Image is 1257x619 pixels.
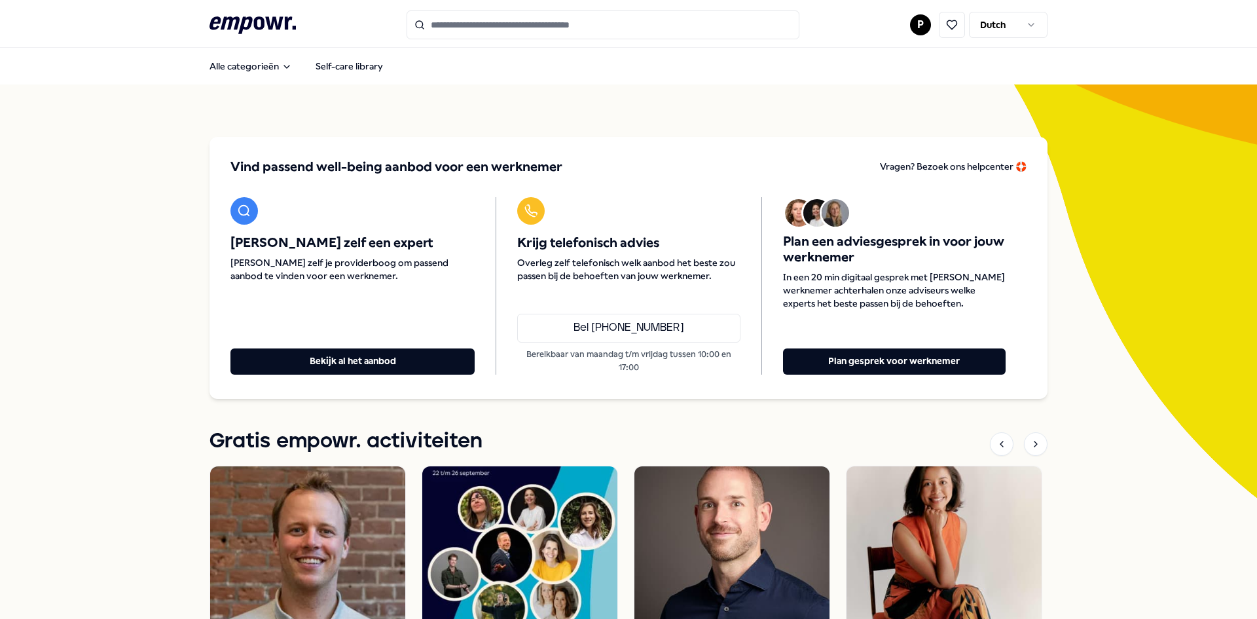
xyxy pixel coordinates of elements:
a: Self-care library [305,53,393,79]
img: Avatar [822,199,849,227]
span: Vind passend well-being aanbod voor een werknemer [230,158,562,176]
button: Plan gesprek voor werknemer [783,348,1006,375]
h1: Gratis empowr. activiteiten [209,425,483,458]
p: Bereikbaar van maandag t/m vrijdag tussen 10:00 en 17:00 [517,348,740,375]
nav: Main [199,53,393,79]
img: Avatar [785,199,812,227]
span: Krijg telefonisch advies [517,235,740,251]
span: Plan een adviesgesprek in voor jouw werknemer [783,234,1006,265]
button: P [910,14,931,35]
a: Bel [PHONE_NUMBER] [517,314,740,343]
img: Avatar [803,199,831,227]
input: Search for products, categories or subcategories [407,10,799,39]
span: In een 20 min digitaal gesprek met [PERSON_NAME] werknemer achterhalen onze adviseurs welke exper... [783,271,1006,310]
button: Alle categorieën [199,53,302,79]
span: Overleg zelf telefonisch welk aanbod het beste zou passen bij de behoeften van jouw werknemer. [517,256,740,282]
button: Bekijk al het aanbod [230,348,475,375]
span: [PERSON_NAME] zelf een expert [230,235,475,251]
a: Vragen? Bezoek ons helpcenter 🛟 [880,158,1027,176]
iframe: Message [986,302,1257,619]
span: Vragen? Bezoek ons helpcenter 🛟 [880,161,1027,172]
span: [PERSON_NAME] zelf je providerboog om passend aanbod te vinden voor een werknemer. [230,256,475,282]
